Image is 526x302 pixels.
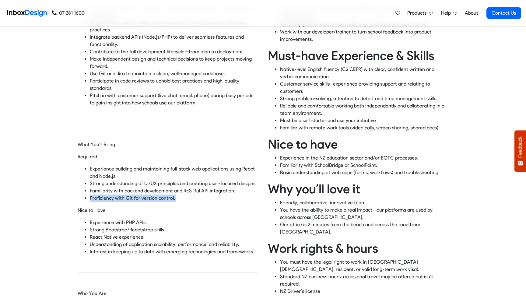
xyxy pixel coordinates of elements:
[280,288,448,295] p: NZ Driver’s license
[90,219,258,226] p: Experience with PHP APIs.
[405,7,435,19] a: Products
[78,207,258,214] p: Nice to Have
[280,221,448,236] p: Our office is 2 minutes from the beach and across the road from [GEOGRAPHIC_DATA].
[90,77,258,92] p: Participate in code reviews to uphold best practices and high-quality standards.
[90,241,258,248] p: Understanding of application scalability, performance, and reliability.
[517,136,523,158] span: Feedback
[463,7,480,19] a: About
[280,124,448,132] p: Familiar with remote work tools (video calls, screen sharing, shared docs).
[441,9,453,17] span: Help
[280,117,448,124] p: Must be a self starter and use your initiative
[78,141,258,148] p: What You’ll Bring
[90,165,258,180] p: Experience building and maintaining full-stack web applications using React and Node.js.
[439,7,460,19] a: Help
[280,258,448,273] p: You must have the legal right to work in [GEOGRAPHIC_DATA][DEMOGRAPHIC_DATA], resident, or valid ...
[280,80,448,95] p: Customer service skills- experience providing support and relating to customers
[486,7,521,19] a: Contact Us
[268,181,448,197] h2: Why you’ll love it
[280,162,448,169] p: Familiarity with SchoolBridge or SchoolPoint.
[280,66,448,80] p: Native-level English fluency (C2 CEFR) with clear, confident written and verbal communication.
[90,234,258,241] p: React Native experience.
[280,95,448,102] p: Strong problem-solving, attention to detail, and time management skills.
[90,33,258,48] p: Integrate backend APIs (Node.js/PHP) to deliver seamless features and functionality.
[90,187,258,195] p: Familiarity with backend development and RESTful API integration.
[52,9,85,17] a: 07 281 1600
[280,273,448,288] p: Standard NZ business hours; occasional travel may be offered but isn’t required.
[514,130,526,172] button: Feedback - Show survey
[280,28,448,43] p: Work with our developer/trainer to turn school feedback into product improvements.
[280,199,448,206] p: Friendly, collaborative, innovative team.
[78,153,258,160] p: Required
[90,226,258,234] p: Strong Bootstrap/Reactstrap skills.
[90,70,258,77] p: Use Git and Jira to maintain a clean, well-managed codebase.
[268,48,448,63] h2: Must-have Experience & Skills
[90,55,258,70] p: Make independent design and technical decisions to keep projects moving forward.
[280,102,448,117] p: Reliable and comfortable working both independently and collaborating in a team environment.
[78,290,258,297] p: Who You Are
[407,9,429,17] span: Products
[280,154,448,162] p: Experience in the NZ education sector and/or EOTC processes.
[90,180,258,187] p: Strong understanding of UI/UX principles and creating user-focused designs.
[268,136,448,152] h2: Nice to have
[90,92,258,107] p: Pitch in with customer support (live chat, email, phone) during busy periods to gain insight into...
[90,48,258,55] p: Contribute to the full development lifecycle—from idea to deployment.
[280,206,448,221] p: You have the ability to make a real impact—our platforms are used by schools across [GEOGRAPHIC_D...
[268,241,448,256] h2: Work rights & hours
[90,248,258,255] p: Interest in keeping up to date with emerging technologies and frameworks.
[280,169,448,176] p: Basic understanding of web apps (forms, workflows) and troubleshooting.
[90,195,258,202] p: Proficiency with Git for version control.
